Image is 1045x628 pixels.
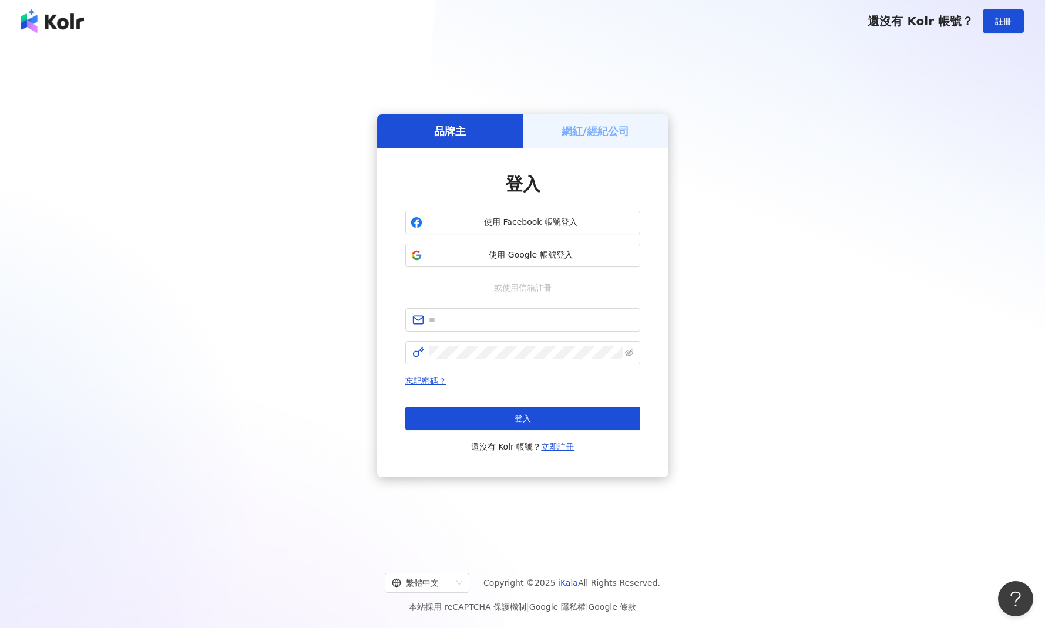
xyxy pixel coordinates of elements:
[427,217,635,228] span: 使用 Facebook 帳號登入
[529,602,586,612] a: Google 隱私權
[586,602,589,612] span: |
[983,9,1024,33] button: 註冊
[405,407,640,430] button: 登入
[562,124,629,139] h5: 網紅/經紀公司
[409,600,636,614] span: 本站採用 reCAPTCHA 保護機制
[868,14,973,28] span: 還沒有 Kolr 帳號？
[486,281,560,294] span: 或使用信箱註冊
[405,376,446,386] a: 忘記密碼？
[995,16,1012,26] span: 註冊
[483,576,660,590] span: Copyright © 2025 All Rights Reserved.
[505,174,540,194] span: 登入
[392,573,452,592] div: 繁體中文
[434,124,466,139] h5: 品牌主
[471,440,574,454] span: 還沒有 Kolr 帳號？
[526,602,529,612] span: |
[558,578,578,588] a: iKala
[588,602,636,612] a: Google 條款
[515,414,531,423] span: 登入
[405,211,640,234] button: 使用 Facebook 帳號登入
[427,249,635,261] span: 使用 Google 帳號登入
[541,442,574,451] a: 立即註冊
[21,9,84,33] img: logo
[625,349,633,357] span: eye-invisible
[405,244,640,267] button: 使用 Google 帳號登入
[998,581,1033,616] iframe: Help Scout Beacon - Open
